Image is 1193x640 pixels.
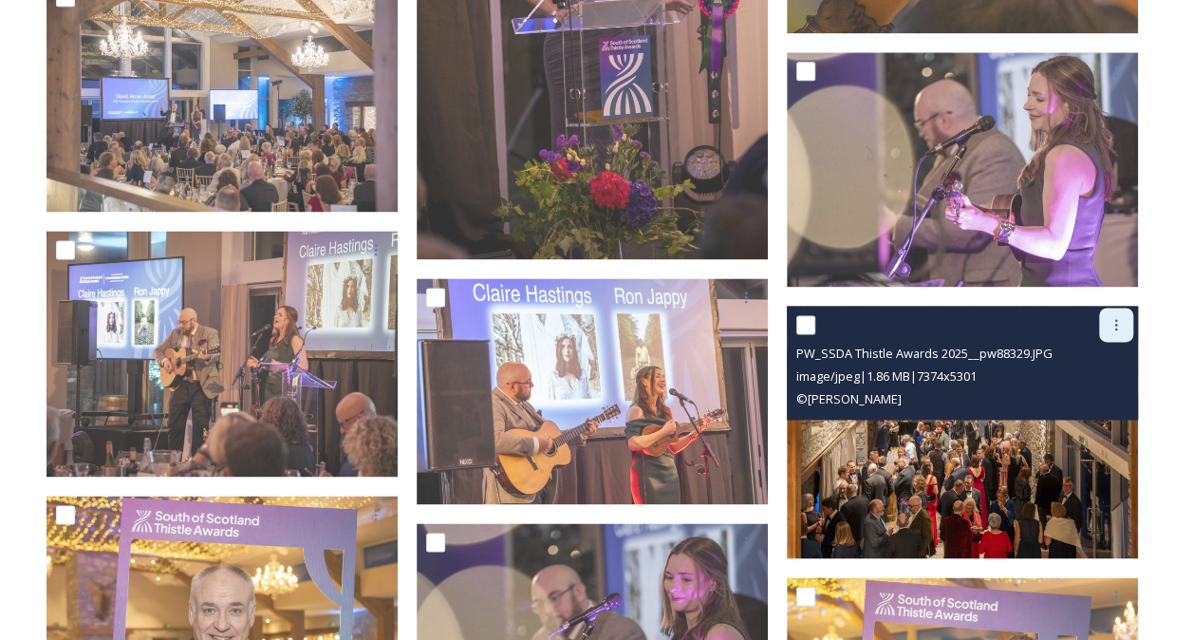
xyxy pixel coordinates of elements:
[796,345,1053,362] span: PW_SSDA Thistle Awards 2025__pw88329.JPG
[796,390,902,407] span: © [PERSON_NAME]
[796,367,977,385] span: image/jpeg | 1.86 MB | 7374 x 5301
[787,306,1138,558] img: PW_SSDA Thistle Awards 2025__pw88329.JPG
[787,52,1138,286] img: PW_SSDA Thistle Awards 2025__pw88654.JPG
[47,231,398,477] img: PW_SSDA Thistle Awards 2025__pw88633.JPG
[417,278,768,504] img: PW_SSDA Thistle Awards 2025__pw88685.JPG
